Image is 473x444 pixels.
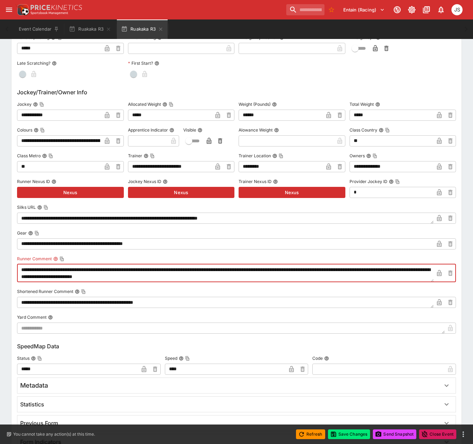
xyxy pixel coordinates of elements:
img: Sportsbook Management [31,11,68,15]
p: Owners [350,153,365,159]
button: Copy To Clipboard [37,356,42,361]
button: Runner CommentCopy To Clipboard [53,256,58,261]
button: Copy To Clipboard [150,153,155,158]
p: Trainer Location [239,153,271,159]
button: Trainer LocationCopy To Clipboard [272,153,277,158]
p: First Start? [128,60,153,66]
p: Class Metro [17,153,41,159]
p: Jockey Nexus ID [128,179,161,184]
p: Late Scratching? [17,60,50,66]
button: Notifications [435,3,447,16]
p: Runner Nexus ID [17,179,50,184]
button: Code [324,356,329,361]
button: Documentation [420,3,433,16]
p: Code [312,355,323,361]
button: Send Snapshot [373,429,416,439]
button: Copy To Clipboard [39,102,44,107]
button: Copy To Clipboard [169,102,174,107]
button: Save Changes [328,429,370,439]
div: John Seaton [451,4,463,15]
button: Nexus [128,187,235,198]
button: Copy To Clipboard [81,289,86,294]
button: Allocated WeightCopy To Clipboard [162,102,167,107]
p: Apprentice Indicator [128,127,168,133]
h6: SpeedMap Data [17,342,456,350]
p: Shortened Runner Comment [17,288,73,294]
img: PriceKinetics Logo [15,3,29,17]
button: Select Tenant [339,4,389,15]
button: OwnersCopy To Clipboard [366,153,371,158]
p: Alowance Weight [239,127,273,133]
button: Silks URLCopy To Clipboard [37,205,42,210]
button: Refresh [296,429,325,439]
button: Toggle light/dark mode [406,3,418,16]
button: SpeedCopy To Clipboard [179,356,184,361]
button: Weight (Pounds) [272,102,277,107]
button: open drawer [3,3,15,16]
p: Silks URL [17,204,36,210]
button: more [459,430,467,438]
button: John Seaton [449,2,465,17]
button: Nexus [239,187,345,198]
button: Copy To Clipboard [185,356,190,361]
h6: Statistics [20,401,44,408]
button: Total Weight [375,102,380,107]
h6: Previous Form [20,420,58,427]
button: Jockey Nexus ID [163,179,168,184]
p: Total Weight [350,101,374,107]
button: Visible [198,128,202,133]
p: Weight (Pounds) [239,101,271,107]
button: Copy To Clipboard [385,128,390,133]
p: You cannot take any action(s) at this time. [13,431,95,437]
button: Copy To Clipboard [48,153,53,158]
p: Runner Comment [17,256,52,262]
button: Connected to PK [391,3,403,16]
h5: Metadata [20,381,48,389]
button: Copy To Clipboard [34,231,39,236]
button: Trainer Nexus ID [273,179,278,184]
button: Copy To Clipboard [59,256,64,261]
button: Ruakaka R3 [117,19,168,39]
button: No Bookmarks [326,4,337,15]
button: StatusCopy To Clipboard [31,356,36,361]
p: Visible [183,127,196,133]
button: Ruakaka R3 [65,19,115,39]
p: Trainer [128,153,142,159]
p: Allocated Weight [128,101,161,107]
button: ColoursCopy To Clipboard [34,128,39,133]
button: Yard Comment [48,315,53,320]
p: Status [17,355,30,361]
p: Speed [165,355,177,361]
button: Late Scratching? [52,61,57,66]
button: Shortened Runner CommentCopy To Clipboard [75,289,80,294]
button: JockeyCopy To Clipboard [33,102,38,107]
button: Copy To Clipboard [395,179,400,184]
button: Class CountryCopy To Clipboard [379,128,384,133]
button: Class MetroCopy To Clipboard [42,153,47,158]
p: Class Country [350,127,377,133]
button: Provider Jockey IDCopy To Clipboard [389,179,394,184]
button: First Start? [154,61,159,66]
input: search [286,4,324,15]
button: Nexus [17,187,124,198]
p: Trainer Nexus ID [239,179,272,184]
button: GearCopy To Clipboard [28,231,33,236]
p: Yard Comment [17,314,47,320]
button: Close Event [419,429,456,439]
button: Alowance Weight [274,128,279,133]
button: Copy To Clipboard [372,153,377,158]
button: TrainerCopy To Clipboard [144,153,149,158]
h6: Jockey/Trainer/Owner Info [17,88,456,96]
button: Runner Nexus ID [51,179,56,184]
button: Copy To Clipboard [40,128,45,133]
button: Copy To Clipboard [279,153,283,158]
p: Jockey [17,101,32,107]
img: PriceKinetics [31,5,82,10]
p: Colours [17,127,32,133]
button: Apprentice Indicator [169,128,174,133]
button: Event Calendar [15,19,63,39]
button: Copy To Clipboard [43,205,48,210]
p: Provider Jockey ID [350,179,387,184]
p: Gear [17,230,27,236]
